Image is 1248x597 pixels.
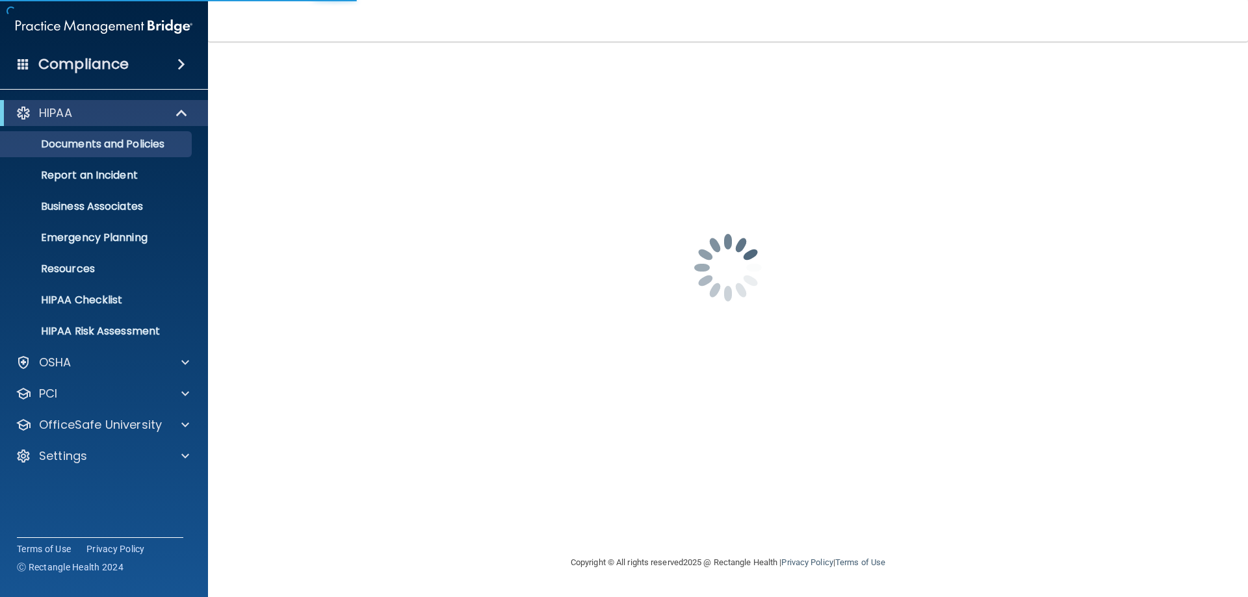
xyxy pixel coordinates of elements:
[8,169,186,182] p: Report an Incident
[16,355,189,370] a: OSHA
[17,561,123,574] span: Ⓒ Rectangle Health 2024
[39,386,57,401] p: PCI
[39,448,87,464] p: Settings
[835,557,885,567] a: Terms of Use
[8,231,186,244] p: Emergency Planning
[38,55,129,73] h4: Compliance
[39,105,72,121] p: HIPAA
[491,542,965,583] div: Copyright © All rights reserved 2025 @ Rectangle Health | |
[16,14,192,40] img: PMB logo
[86,542,145,555] a: Privacy Policy
[17,542,71,555] a: Terms of Use
[16,386,189,401] a: PCI
[16,105,188,121] a: HIPAA
[39,355,71,370] p: OSHA
[8,325,186,338] p: HIPAA Risk Assessment
[8,138,186,151] p: Documents and Policies
[8,262,186,275] p: Resources
[8,294,186,307] p: HIPAA Checklist
[39,417,162,433] p: OfficeSafe University
[16,448,189,464] a: Settings
[781,557,833,567] a: Privacy Policy
[16,417,189,433] a: OfficeSafe University
[8,200,186,213] p: Business Associates
[663,203,793,333] img: spinner.e123f6fc.gif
